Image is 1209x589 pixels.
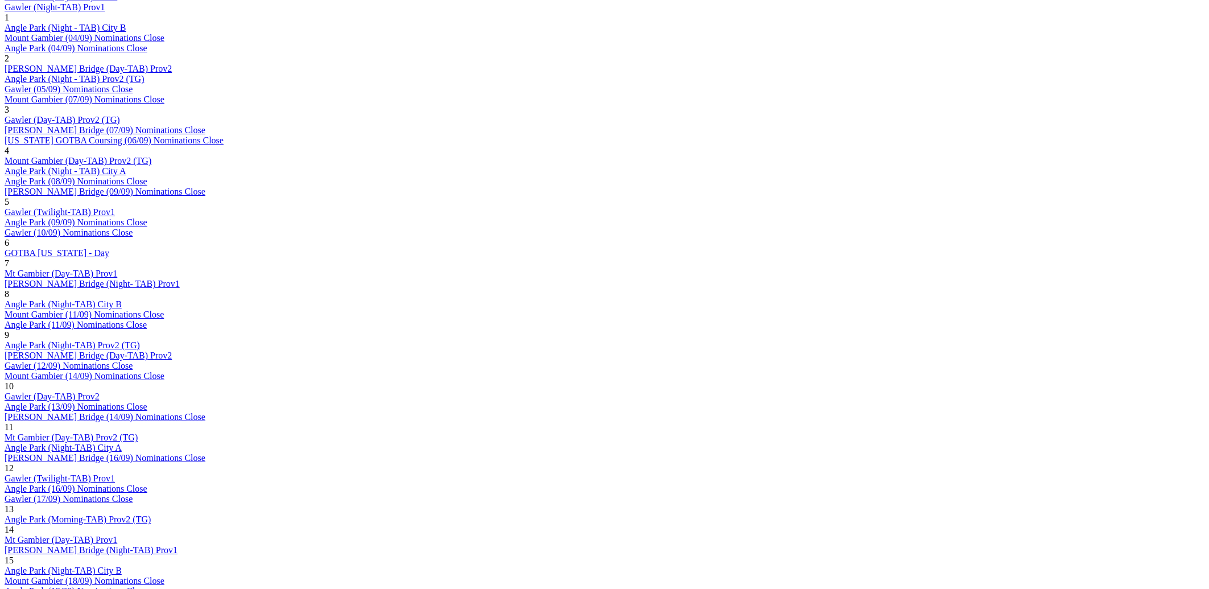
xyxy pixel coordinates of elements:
a: Mt Gambier (Day-TAB) Prov1 [5,269,117,278]
a: Angle Park (Night - TAB) City A [5,166,126,176]
span: 7 [5,258,9,268]
a: Mt Gambier (Day-TAB) Prov1 [5,535,117,545]
a: Angle Park (Night-TAB) City A [5,443,122,452]
a: [PERSON_NAME] Bridge (16/09) Nominations Close [5,453,205,463]
a: Gawler (Twilight-TAB) Prov1 [5,473,115,483]
span: 10 [5,381,14,391]
a: GOTBA [US_STATE] - Day [5,248,109,258]
a: [PERSON_NAME] Bridge (Night- TAB) Prov1 [5,279,180,289]
span: 2 [5,53,9,63]
a: Gawler (05/09) Nominations Close [5,84,133,94]
a: [PERSON_NAME] Bridge (07/09) Nominations Close [5,125,205,135]
a: Mt Gambier (Day-TAB) Prov2 (TG) [5,433,138,442]
span: 4 [5,146,9,155]
a: Angle Park (08/09) Nominations Close [5,176,147,186]
span: 1 [5,13,9,22]
a: [PERSON_NAME] Bridge (Night-TAB) Prov1 [5,545,178,555]
a: [PERSON_NAME] Bridge (Day-TAB) Prov2 [5,64,172,73]
span: 8 [5,289,9,299]
a: Angle Park (11/09) Nominations Close [5,320,147,329]
a: [PERSON_NAME] Bridge (09/09) Nominations Close [5,187,205,196]
a: Mount Gambier (04/09) Nominations Close [5,33,164,43]
span: 6 [5,238,9,248]
span: 9 [5,330,9,340]
a: [US_STATE] GOTBA Coursing (06/09) Nominations Close [5,135,224,145]
a: Gawler (10/09) Nominations Close [5,228,133,237]
a: Angle Park (Night-TAB) Prov2 (TG) [5,340,140,350]
a: Angle Park (16/09) Nominations Close [5,484,147,493]
a: Angle Park (Night - TAB) Prov2 (TG) [5,74,145,84]
a: Gawler (12/09) Nominations Close [5,361,133,370]
a: Mount Gambier (11/09) Nominations Close [5,310,164,319]
a: [PERSON_NAME] Bridge (Day-TAB) Prov2 [5,351,172,360]
a: Angle Park (04/09) Nominations Close [5,43,147,53]
a: Mount Gambier (14/09) Nominations Close [5,371,164,381]
span: 15 [5,555,14,565]
a: Angle Park (Night - TAB) City B [5,23,126,32]
a: Angle Park (Night-TAB) City B [5,566,122,575]
span: 14 [5,525,14,534]
a: Gawler (Day-TAB) Prov2 (TG) [5,115,120,125]
a: Gawler (Twilight-TAB) Prov1 [5,207,115,217]
a: Angle Park (Morning-TAB) Prov2 (TG) [5,514,151,524]
a: Mount Gambier (18/09) Nominations Close [5,576,164,586]
span: 11 [5,422,13,432]
span: 13 [5,504,14,514]
a: Mount Gambier (Day-TAB) Prov2 (TG) [5,156,151,166]
a: [PERSON_NAME] Bridge (14/09) Nominations Close [5,412,205,422]
span: 5 [5,197,9,207]
span: 12 [5,463,14,473]
a: Gawler (17/09) Nominations Close [5,494,133,504]
span: 3 [5,105,9,114]
a: Angle Park (13/09) Nominations Close [5,402,147,411]
a: Gawler (Night-TAB) Prov1 [5,2,105,12]
a: Gawler (Day-TAB) Prov2 [5,392,100,401]
a: Angle Park (Night-TAB) City B [5,299,122,309]
a: Mount Gambier (07/09) Nominations Close [5,94,164,104]
a: Angle Park (09/09) Nominations Close [5,217,147,227]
